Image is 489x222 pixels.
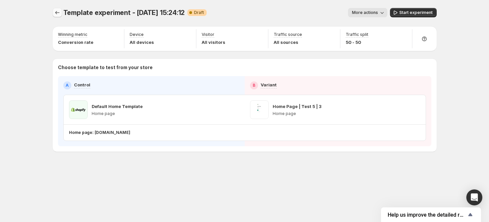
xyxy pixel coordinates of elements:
[274,32,302,37] p: Traffic source
[390,8,437,17] button: Start experiment
[274,39,302,46] p: All sources
[58,32,87,37] p: Winning metric
[69,130,130,135] p: Home page: [DOMAIN_NAME]
[388,211,474,219] button: Show survey - Help us improve the detailed report for A/B campaigns
[92,111,143,116] p: Home page
[253,83,255,88] h2: B
[348,8,387,17] button: More actions
[250,100,269,119] img: Home Page | Test 5 | 3
[388,212,466,218] span: Help us improve the detailed report for A/B campaigns
[53,8,62,17] button: Experiments
[202,32,214,37] p: Visitor
[273,111,321,116] p: Home page
[352,10,378,15] span: More actions
[74,81,90,88] p: Control
[58,39,93,46] p: Conversion rate
[58,64,431,71] p: Choose template to test from your store
[346,39,368,46] p: 50 - 50
[130,32,144,37] p: Device
[92,103,143,110] p: Default Home Template
[346,32,368,37] p: Traffic split
[194,10,204,15] span: Draft
[273,103,321,110] p: Home Page | Test 5 | 3
[466,189,482,205] div: Open Intercom Messenger
[261,81,277,88] p: Variant
[399,10,433,15] span: Start experiment
[63,9,185,17] span: Template experiment - [DATE] 15:24:12
[69,100,88,119] img: Default Home Template
[202,39,225,46] p: All visitors
[130,39,154,46] p: All devices
[66,83,69,88] h2: A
